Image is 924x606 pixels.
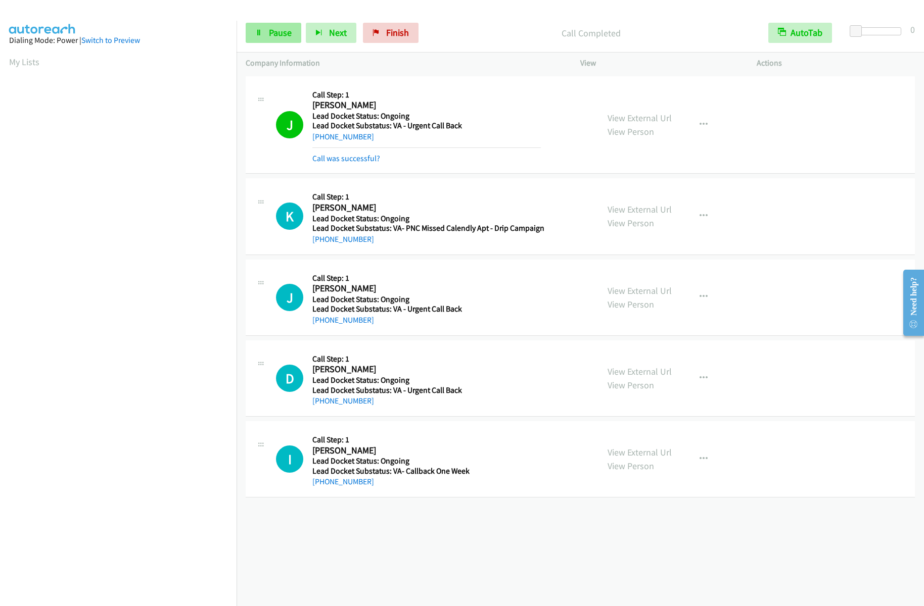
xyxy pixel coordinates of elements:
[276,445,303,473] h1: I
[608,126,654,137] a: View Person
[312,90,541,100] h5: Call Step: 1
[312,99,541,111] h2: [PERSON_NAME]
[312,354,541,364] h5: Call Step: 1
[81,35,140,45] a: Switch to Preview
[895,263,924,343] iframe: Resource Center
[312,214,544,224] h5: Lead Docket Status: Ongoing
[9,56,39,68] a: My Lists
[608,204,672,215] a: View External Url
[312,466,541,476] h5: Lead Docket Substatus: VA- Callback One Week
[306,23,356,43] button: Next
[312,315,374,325] a: [PHONE_NUMBER]
[9,34,227,46] div: Dialing Mode: Power |
[312,435,541,445] h5: Call Step: 1
[312,375,541,385] h5: Lead Docket Status: Ongoing
[312,364,541,375] h2: [PERSON_NAME]
[855,27,901,35] div: Delay between calls (in seconds)
[269,27,292,38] span: Pause
[312,223,544,233] h5: Lead Docket Substatus: VA- PNC Missed Calendly Apt - Drip Campaign
[276,111,303,138] h1: J
[312,396,374,406] a: [PHONE_NUMBER]
[608,446,672,458] a: View External Url
[312,304,541,314] h5: Lead Docket Substatus: VA - Urgent Call Back
[363,23,419,43] a: Finish
[312,132,374,141] a: [PHONE_NUMBER]
[768,23,832,43] button: AutoTab
[9,78,237,558] iframe: Dialpad
[246,57,562,69] p: Company Information
[608,285,672,296] a: View External Url
[757,57,915,69] p: Actions
[312,456,541,466] h5: Lead Docket Status: Ongoing
[608,366,672,377] a: View External Url
[312,192,544,202] h5: Call Step: 1
[312,202,541,214] h2: [PERSON_NAME]
[312,445,541,457] h2: [PERSON_NAME]
[312,234,374,244] a: [PHONE_NUMBER]
[246,23,301,43] a: Pause
[276,203,303,230] h1: K
[386,27,409,38] span: Finish
[312,154,380,163] a: Call was successful?
[276,203,303,230] div: The call is yet to be attempted
[432,26,750,40] p: Call Completed
[276,284,303,311] div: The call is yet to be attempted
[312,121,541,131] h5: Lead Docket Substatus: VA - Urgent Call Back
[312,477,374,486] a: [PHONE_NUMBER]
[608,298,654,310] a: View Person
[580,57,738,69] p: View
[910,23,915,36] div: 0
[276,365,303,392] h1: D
[608,217,654,229] a: View Person
[276,284,303,311] h1: J
[608,379,654,391] a: View Person
[329,27,347,38] span: Next
[608,460,654,472] a: View Person
[312,294,541,305] h5: Lead Docket Status: Ongoing
[312,273,541,283] h5: Call Step: 1
[312,283,541,294] h2: [PERSON_NAME]
[276,445,303,473] div: The call is yet to be attempted
[276,365,303,392] div: The call is yet to be attempted
[312,385,541,395] h5: Lead Docket Substatus: VA - Urgent Call Back
[608,112,672,124] a: View External Url
[312,111,541,121] h5: Lead Docket Status: Ongoing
